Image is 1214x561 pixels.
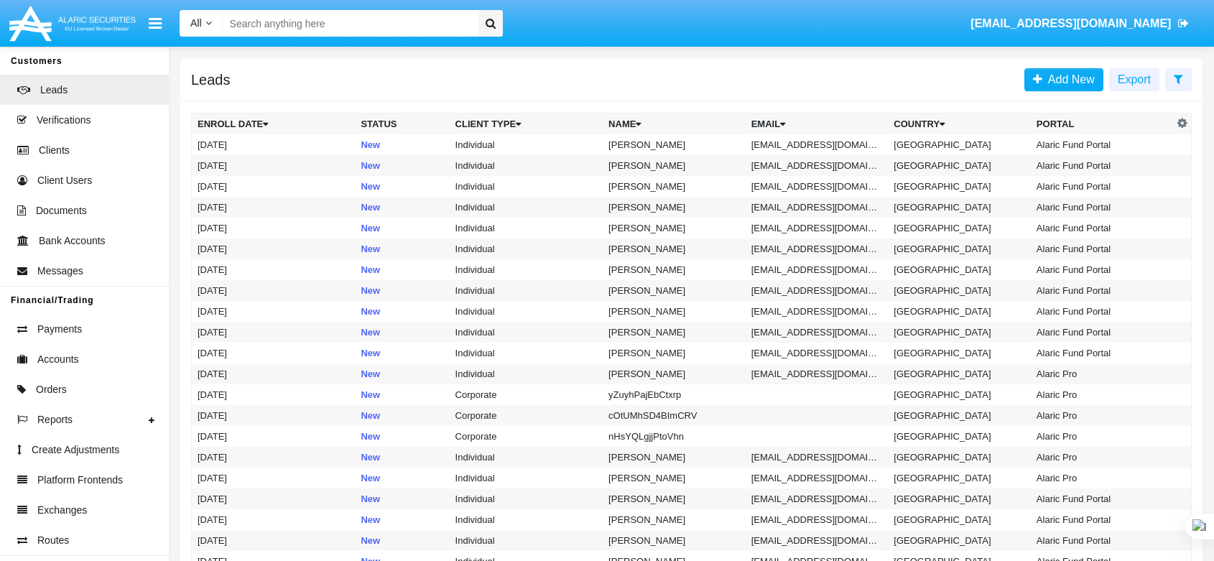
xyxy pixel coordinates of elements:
[355,468,449,488] td: New
[192,405,356,426] td: [DATE]
[1031,134,1174,155] td: Alaric Fund Portal
[603,343,746,363] td: [PERSON_NAME]
[355,197,449,218] td: New
[888,488,1031,509] td: [GEOGRAPHIC_DATA]
[355,509,449,530] td: New
[746,468,889,488] td: [EMAIL_ADDRESS][DOMAIN_NAME]
[1031,218,1174,238] td: Alaric Fund Portal
[1031,176,1174,197] td: Alaric Fund Portal
[1031,488,1174,509] td: Alaric Fund Portal
[450,113,603,135] th: Client Type
[192,530,356,551] td: [DATE]
[1031,301,1174,322] td: Alaric Fund Portal
[1024,68,1103,91] a: Add New
[192,509,356,530] td: [DATE]
[746,301,889,322] td: [EMAIL_ADDRESS][DOMAIN_NAME]
[355,488,449,509] td: New
[355,238,449,259] td: New
[603,218,746,238] td: [PERSON_NAME]
[192,384,356,405] td: [DATE]
[355,301,449,322] td: New
[450,384,603,405] td: Corporate
[192,301,356,322] td: [DATE]
[192,426,356,447] td: [DATE]
[888,197,1031,218] td: [GEOGRAPHIC_DATA]
[355,134,449,155] td: New
[37,173,92,188] span: Client Users
[1042,73,1095,85] span: Add New
[888,280,1031,301] td: [GEOGRAPHIC_DATA]
[450,280,603,301] td: Individual
[190,17,202,29] span: All
[450,488,603,509] td: Individual
[192,134,356,155] td: [DATE]
[603,488,746,509] td: [PERSON_NAME]
[603,155,746,176] td: [PERSON_NAME]
[603,259,746,280] td: [PERSON_NAME]
[888,238,1031,259] td: [GEOGRAPHIC_DATA]
[192,488,356,509] td: [DATE]
[888,343,1031,363] td: [GEOGRAPHIC_DATA]
[1031,113,1174,135] th: Portal
[355,322,449,343] td: New
[603,176,746,197] td: [PERSON_NAME]
[355,280,449,301] td: New
[888,155,1031,176] td: [GEOGRAPHIC_DATA]
[450,259,603,280] td: Individual
[603,384,746,405] td: yZuyhPajEbCtxrp
[1031,280,1174,301] td: Alaric Fund Portal
[746,134,889,155] td: [EMAIL_ADDRESS][DOMAIN_NAME]
[1031,405,1174,426] td: Alaric Pro
[1031,447,1174,468] td: Alaric Pro
[603,405,746,426] td: cOtUMhSD4BImCRV
[1031,468,1174,488] td: Alaric Pro
[1118,73,1151,85] span: Export
[888,363,1031,384] td: [GEOGRAPHIC_DATA]
[355,384,449,405] td: New
[37,503,87,518] span: Exchanges
[355,155,449,176] td: New
[603,197,746,218] td: [PERSON_NAME]
[888,509,1031,530] td: [GEOGRAPHIC_DATA]
[603,363,746,384] td: [PERSON_NAME]
[888,301,1031,322] td: [GEOGRAPHIC_DATA]
[888,468,1031,488] td: [GEOGRAPHIC_DATA]
[450,530,603,551] td: Individual
[192,197,356,218] td: [DATE]
[450,134,603,155] td: Individual
[450,509,603,530] td: Individual
[450,363,603,384] td: Individual
[1031,384,1174,405] td: Alaric Pro
[192,363,356,384] td: [DATE]
[7,2,138,45] img: Logo image
[450,238,603,259] td: Individual
[450,218,603,238] td: Individual
[37,412,73,427] span: Reports
[36,382,67,397] span: Orders
[746,197,889,218] td: [EMAIL_ADDRESS][DOMAIN_NAME]
[888,176,1031,197] td: [GEOGRAPHIC_DATA]
[450,405,603,426] td: Corporate
[192,238,356,259] td: [DATE]
[355,176,449,197] td: New
[450,343,603,363] td: Individual
[1031,155,1174,176] td: Alaric Fund Portal
[192,218,356,238] td: [DATE]
[192,468,356,488] td: [DATE]
[450,301,603,322] td: Individual
[450,468,603,488] td: Individual
[888,384,1031,405] td: [GEOGRAPHIC_DATA]
[1031,509,1174,530] td: Alaric Fund Portal
[450,197,603,218] td: Individual
[746,530,889,551] td: [EMAIL_ADDRESS][DOMAIN_NAME]
[746,322,889,343] td: [EMAIL_ADDRESS][DOMAIN_NAME]
[970,17,1171,29] span: [EMAIL_ADDRESS][DOMAIN_NAME]
[39,143,70,158] span: Clients
[450,155,603,176] td: Individual
[355,447,449,468] td: New
[355,363,449,384] td: New
[888,447,1031,468] td: [GEOGRAPHIC_DATA]
[1109,68,1159,91] button: Export
[450,447,603,468] td: Individual
[746,155,889,176] td: [EMAIL_ADDRESS][DOMAIN_NAME]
